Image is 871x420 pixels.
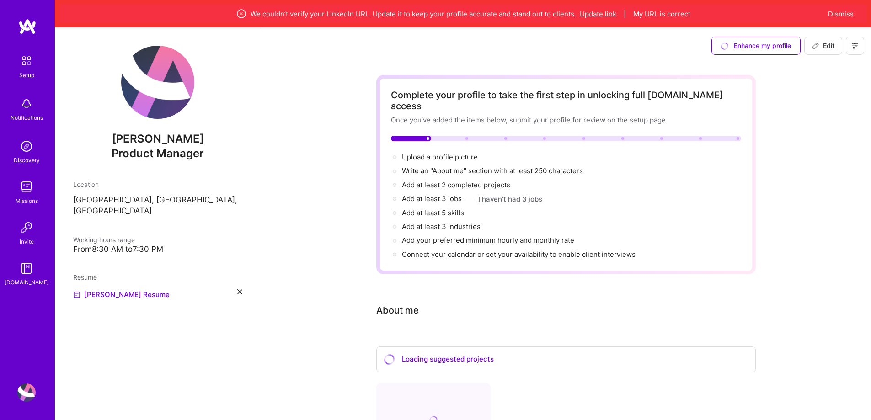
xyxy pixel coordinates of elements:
span: Add at least 2 completed projects [402,181,510,189]
img: Invite [17,218,36,237]
span: Connect your calendar or set your availability to enable client interviews [402,250,636,259]
div: About me [376,303,419,317]
a: User Avatar [15,383,38,402]
div: Complete your profile to take the first step in unlocking full [DOMAIN_NAME] access [391,90,741,112]
img: logo [18,18,37,35]
span: Add at least 3 jobs [402,194,462,203]
span: Product Manager [112,147,204,160]
div: Invite [20,237,34,246]
img: discovery [17,137,36,155]
img: bell [17,95,36,113]
span: Resume [73,273,97,281]
div: We couldn’t verify your LinkedIn URL. Update it to keep your profile accurate and stand out to cl... [102,8,823,19]
span: Edit [812,41,834,50]
span: Working hours range [73,236,135,244]
div: Notifications [11,113,43,122]
div: Loading suggested projects [376,346,756,372]
span: [PERSON_NAME] [73,132,242,146]
button: My URL is correct [633,9,690,19]
img: teamwork [17,178,36,196]
span: Add your preferred minimum hourly and monthly rate [402,236,574,245]
button: Dismiss [828,9,854,19]
a: [PERSON_NAME] Resume [73,289,170,300]
div: Missions [16,196,38,206]
span: Add at least 3 industries [402,222,481,231]
img: User Avatar [121,46,194,119]
span: Add at least 5 skills [402,208,464,217]
div: From 8:30 AM to 7:30 PM [73,245,242,254]
div: Once you’ve added the items below, submit your profile for review on the setup page. [391,115,741,125]
span: Upload a profile picture [402,153,478,161]
i: icon CircleLoadingViolet [383,353,395,366]
i: icon Close [237,289,242,294]
span: | [624,9,626,19]
button: Update link [580,9,616,19]
span: Write an "About me" section with at least 250 characters [402,166,585,175]
div: [DOMAIN_NAME] [5,277,49,287]
img: User Avatar [17,383,36,402]
img: guide book [17,259,36,277]
img: Resume [73,291,80,298]
p: [GEOGRAPHIC_DATA], [GEOGRAPHIC_DATA], [GEOGRAPHIC_DATA] [73,195,242,217]
div: Location [73,180,242,189]
button: I haven't had 3 jobs [478,194,542,204]
button: Edit [804,37,842,55]
div: Setup [19,70,34,80]
img: setup [17,51,36,70]
div: Discovery [14,155,40,165]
